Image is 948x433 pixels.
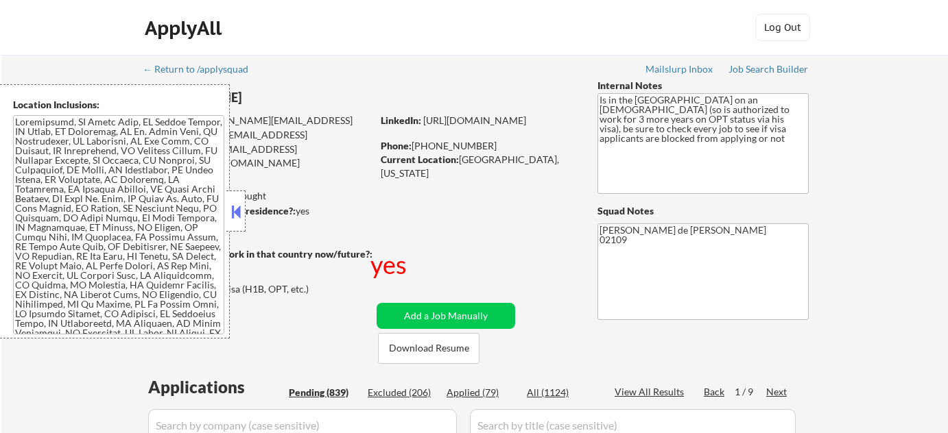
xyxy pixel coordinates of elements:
button: Log Out [755,14,810,41]
a: Mailslurp Inbox [645,64,714,77]
div: ApplyAll [145,16,226,40]
div: All (1124) [527,386,595,399]
div: [PERSON_NAME][EMAIL_ADDRESS][DOMAIN_NAME] [145,114,372,140]
div: Applications [148,379,284,395]
strong: Current Location: [381,153,459,165]
strong: Will need Visa to work in that country now/future?: [144,248,372,260]
div: Next [766,385,788,399]
div: ← Return to /applysquad [143,64,261,74]
div: [EMAIL_ADDRESS][DOMAIN_NAME] [145,128,372,155]
div: Back [704,385,726,399]
div: Job Search Builder [728,64,809,74]
div: 70 sent / 200 bought [143,189,372,203]
strong: Phone: [381,140,412,151]
div: [PHONE_NUMBER] [381,139,575,153]
div: Excluded (206) [368,386,436,399]
div: 1 / 9 [735,385,766,399]
div: Yes, I am here on a visa (H1B, OPT, etc.) [144,282,376,296]
div: Internal Notes [597,79,809,92]
a: [URL][DOMAIN_NAME] [423,114,526,126]
div: Applied (79) [447,386,515,399]
a: ← Return to /applysquad [143,64,261,77]
div: Location Inclusions: [13,98,224,112]
div: View All Results [615,385,688,399]
div: yes [370,247,410,282]
div: yes [143,204,368,218]
button: Add a Job Manually [377,303,515,329]
div: [PERSON_NAME] [144,89,426,106]
a: Job Search Builder [728,64,809,77]
strong: LinkedIn: [381,114,421,126]
div: Pending (839) [289,386,357,399]
button: Download Resume [378,333,479,364]
div: [EMAIL_ADDRESS][PERSON_NAME][DOMAIN_NAME] [144,143,372,169]
div: Mailslurp Inbox [645,64,714,74]
div: [GEOGRAPHIC_DATA], [US_STATE] [381,153,575,180]
div: Squad Notes [597,204,809,218]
